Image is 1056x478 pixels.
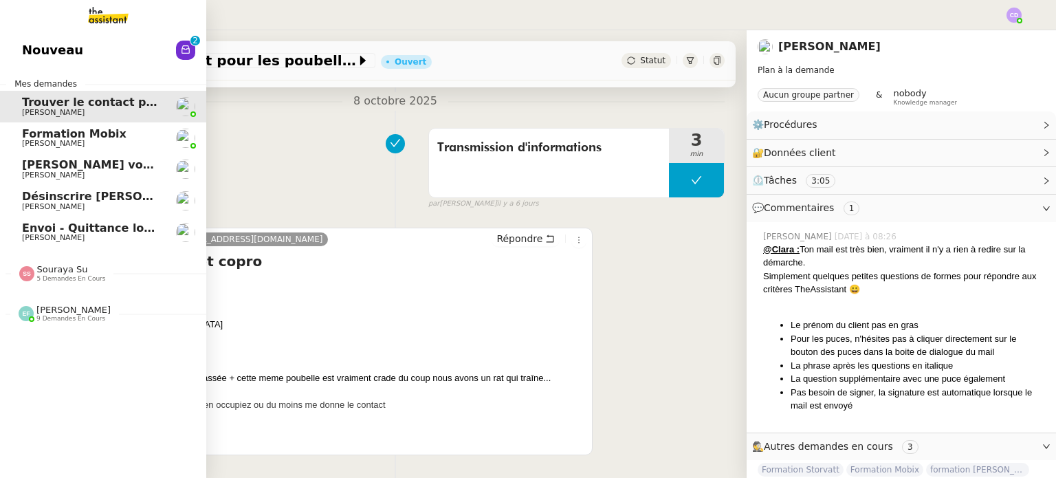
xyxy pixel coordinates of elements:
[747,433,1056,460] div: 🕵️Autres demandes en cours 3
[758,65,835,75] span: Plan à la demande
[437,138,661,158] span: Transmission d'informations
[893,88,926,98] span: nobody
[846,463,923,477] span: Formation Mobix
[758,463,844,477] span: Formation Storvatt
[190,36,200,45] nz-badge-sup: 2
[36,315,105,323] span: 9 demandes en cours
[763,230,835,243] span: [PERSON_NAME]
[902,440,918,454] nz-tag: 3
[844,202,860,215] nz-tag: 1
[72,252,586,271] h4: Re: Gérer un sujet copro
[791,318,1045,332] li: Le prénom du client pas en gras
[763,244,800,254] u: @Clara :
[179,235,323,244] span: [EMAIL_ADDRESS][DOMAIN_NAME]
[747,111,1056,138] div: ⚙️Procédures
[22,171,85,180] span: [PERSON_NAME]
[19,266,34,281] img: svg
[22,139,85,148] span: [PERSON_NAME]
[22,158,501,171] span: [PERSON_NAME] vous a mentionné sur le ticket [##3573##] 0000000442115
[669,149,724,160] span: min
[22,221,218,235] span: Envoi - Quittance loyer - [DATE]
[72,398,586,452] div: Oui j'aimerai bien que vous vous en occupiez ou du moins me donne le contact
[764,119,817,130] span: Procédures
[763,243,1045,270] div: Ton mail est très bien, vraiment il n'y a rien à redire sur la démarche.
[926,463,1029,477] span: formation [PERSON_NAME]
[37,275,106,283] span: 5 demandes en cours
[835,230,899,243] span: [DATE] à 08:26
[758,39,773,54] img: users%2FyQfMwtYgTqhRP2YHWHmG2s2LYaD3%2Favatar%2Fprofile-pic.png
[22,108,85,117] span: [PERSON_NAME]
[22,202,85,211] span: [PERSON_NAME]
[752,441,924,452] span: 🕵️
[778,40,881,53] a: [PERSON_NAME]
[428,198,440,210] span: par
[22,190,263,203] span: Désinscrire [PERSON_NAME] de la liste
[22,40,83,61] span: Nouveau
[747,140,1056,166] div: 🔐Données client
[791,359,1045,373] li: La phrase après les questions en italique
[176,191,195,210] img: users%2F37wbV9IbQuXMU0UH0ngzBXzaEe12%2Favatar%2Fcba66ece-c48a-48c8-9897-a2adc1834457
[428,198,539,210] small: [PERSON_NAME]
[758,88,859,102] nz-tag: Aucun groupe partner
[764,441,893,452] span: Autres demandes en cours
[192,36,198,48] p: 2
[176,97,195,116] img: users%2FyQfMwtYgTqhRP2YHWHmG2s2LYaD3%2Favatar%2Fprofile-pic.png
[752,145,841,161] span: 🔐
[669,132,724,149] span: 3
[791,332,1045,359] li: Pour les puces, n'hésites pas à cliquer directement sur le bouton des puces dans la boite de dial...
[764,202,834,213] span: Commentaires
[893,99,957,107] span: Knowledge manager
[752,117,824,133] span: ⚙️
[72,278,586,385] div: [PERSON_NAME], Le bac de la poubelle jaune est cassée + cette meme poubelle est vraiment crade du...
[176,129,195,148] img: users%2FyQfMwtYgTqhRP2YHWHmG2s2LYaD3%2Favatar%2Fprofile-pic.png
[176,223,195,242] img: users%2Fcg0wpspRGgZe0XbNoeZQnTjfCDy1%2Favatar%2Fguigui.jpg
[37,264,88,274] span: Souraya Su
[497,198,539,210] span: il y a 6 jours
[22,127,126,140] span: Formation Mobix
[496,232,542,246] span: Répondre
[747,167,1056,194] div: ⏲️Tâches 3:05
[22,96,252,109] span: Trouver le contact pour les poubelles
[747,195,1056,221] div: 💬Commentaires 1
[36,305,111,315] span: [PERSON_NAME]
[22,233,85,242] span: [PERSON_NAME]
[752,202,865,213] span: 💬
[876,88,882,106] span: &
[492,231,560,246] button: Répondre
[342,92,448,111] span: 8 octobre 2025
[791,372,1045,386] li: La question supplémentaire avec une puce également
[764,147,836,158] span: Données client
[752,175,847,186] span: ⏲️
[764,175,797,186] span: Tâches
[176,160,195,179] img: users%2FRcIDm4Xn1TPHYwgLThSv8RQYtaM2%2Favatar%2F95761f7a-40c3-4bb5-878d-fe785e6f95b2
[19,306,34,321] img: svg
[72,332,586,345] div: 13610 Le puy sainte reparade
[72,318,586,332] div: 1437 route de [GEOGRAPHIC_DATA]
[72,305,586,318] div: Voici mon adresse :
[806,174,835,188] nz-tag: 3:05
[1006,8,1022,23] img: svg
[640,56,665,65] span: Statut
[6,77,85,91] span: Mes demandes
[395,58,426,66] div: Ouvert
[893,88,957,106] app-user-label: Knowledge manager
[763,270,1045,296] div: Simplement quelques petites questions de formes pour répondre aux critères TheAssistant 😀
[71,54,356,67] span: Trouver le contact pour les poubelles
[791,386,1045,413] li: Pas besoin de signer, la signature est automatique lorsque le mail est envoyé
